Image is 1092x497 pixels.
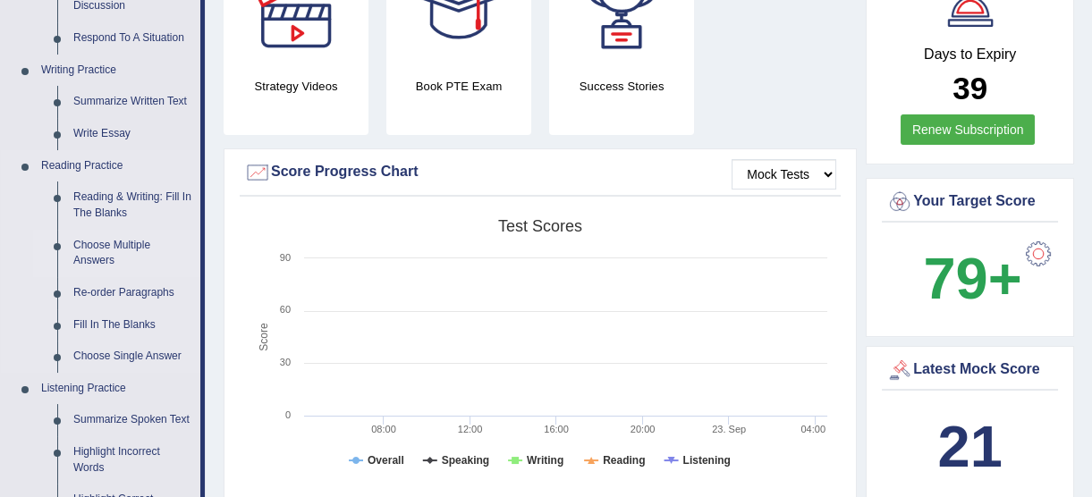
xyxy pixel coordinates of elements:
a: Summarize Written Text [65,86,200,118]
a: Renew Subscription [901,114,1036,145]
b: 39 [952,71,987,105]
text: 12:00 [458,424,483,434]
div: Latest Mock Score [886,357,1054,383]
a: Choose Single Answer [65,341,200,373]
tspan: 23. Sep [712,424,746,434]
h4: Success Stories [549,77,694,96]
tspan: Writing [527,454,563,467]
div: Score Progress Chart [244,159,836,186]
tspan: Speaking [442,454,489,467]
tspan: Listening [683,454,731,467]
text: 20:00 [631,424,656,434]
b: 21 [937,414,1002,479]
a: Fill In The Blanks [65,309,200,341]
tspan: Reading [603,454,645,467]
a: Choose Multiple Answers [65,230,200,277]
a: Listening Practice [33,373,200,405]
a: Reading Practice [33,150,200,182]
h4: Book PTE Exam [386,77,531,96]
text: 60 [280,304,291,315]
tspan: Overall [368,454,404,467]
text: 08:00 [371,424,396,434]
h4: Strategy Videos [224,77,368,96]
a: Respond To A Situation [65,22,200,55]
a: Reading & Writing: Fill In The Blanks [65,181,200,229]
text: 90 [280,252,291,263]
a: Highlight Incorrect Words [65,436,200,484]
a: Re-order Paragraphs [65,277,200,309]
a: Summarize Spoken Text [65,404,200,436]
tspan: Score [258,323,270,351]
text: 04:00 [800,424,825,434]
tspan: Test scores [498,217,582,235]
b: 79+ [923,246,1021,311]
text: 0 [285,409,291,420]
a: Writing Practice [33,55,200,87]
h4: Days to Expiry [886,46,1054,63]
div: Your Target Score [886,189,1054,215]
a: Write Essay [65,118,200,150]
text: 16:00 [544,424,569,434]
text: 30 [280,357,291,367]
